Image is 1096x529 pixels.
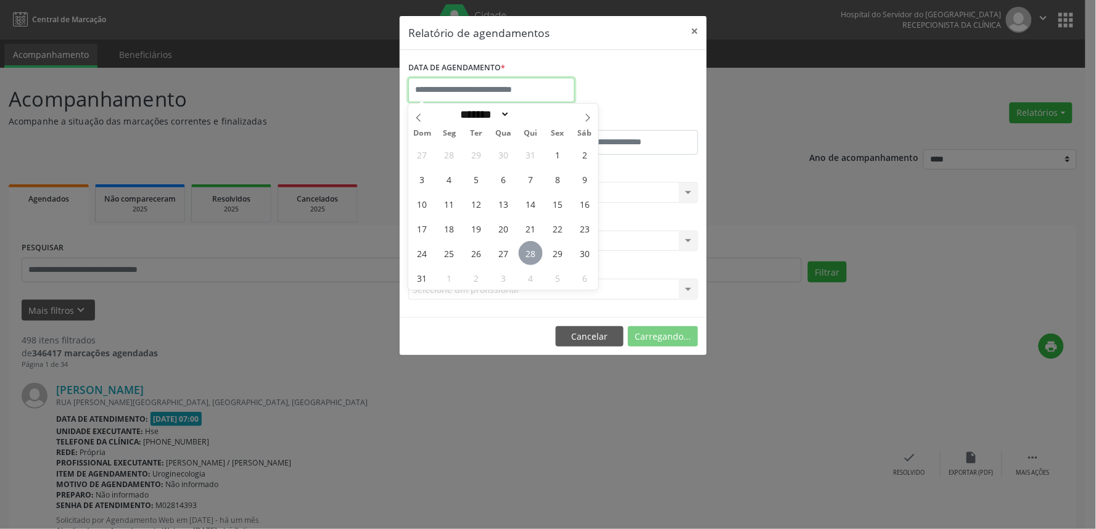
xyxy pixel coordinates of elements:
span: Agosto 17, 2025 [410,216,434,240]
button: Carregando... [628,326,698,347]
span: Agosto 14, 2025 [519,192,543,216]
span: Agosto 30, 2025 [573,241,597,265]
span: Julho 28, 2025 [437,142,461,166]
span: Setembro 1, 2025 [437,266,461,290]
span: Setembro 3, 2025 [492,266,516,290]
span: Agosto 12, 2025 [464,192,488,216]
span: Agosto 6, 2025 [492,167,516,191]
span: Agosto 29, 2025 [546,241,570,265]
span: Dom [408,129,435,137]
input: Year [510,108,551,121]
span: Agosto 24, 2025 [410,241,434,265]
span: Qui [517,129,544,137]
span: Julho 27, 2025 [410,142,434,166]
span: Sex [544,129,571,137]
span: Julho 30, 2025 [492,142,516,166]
span: Setembro 5, 2025 [546,266,570,290]
span: Ter [463,129,490,137]
span: Agosto 7, 2025 [519,167,543,191]
h5: Relatório de agendamentos [408,25,550,41]
button: Close [682,16,707,46]
label: ATÉ [556,111,698,130]
span: Agosto 25, 2025 [437,241,461,265]
span: Agosto 10, 2025 [410,192,434,216]
span: Julho 29, 2025 [464,142,488,166]
span: Agosto 11, 2025 [437,192,461,216]
select: Month [456,108,511,121]
span: Agosto 3, 2025 [410,167,434,191]
span: Agosto 28, 2025 [519,241,543,265]
span: Agosto 13, 2025 [492,192,516,216]
span: Agosto 2, 2025 [573,142,597,166]
span: Agosto 22, 2025 [546,216,570,240]
label: DATA DE AGENDAMENTO [408,59,505,78]
span: Agosto 16, 2025 [573,192,597,216]
span: Agosto 31, 2025 [410,266,434,290]
span: Agosto 15, 2025 [546,192,570,216]
span: Agosto 1, 2025 [546,142,570,166]
span: Sáb [571,129,598,137]
span: Agosto 27, 2025 [492,241,516,265]
span: Setembro 4, 2025 [519,266,543,290]
span: Seg [435,129,463,137]
span: Agosto 4, 2025 [437,167,461,191]
span: Agosto 9, 2025 [573,167,597,191]
span: Agosto 26, 2025 [464,241,488,265]
span: Agosto 8, 2025 [546,167,570,191]
span: Agosto 23, 2025 [573,216,597,240]
span: Agosto 21, 2025 [519,216,543,240]
span: Setembro 6, 2025 [573,266,597,290]
span: Julho 31, 2025 [519,142,543,166]
span: Agosto 20, 2025 [492,216,516,240]
span: Agosto 18, 2025 [437,216,461,240]
button: Cancelar [556,326,624,347]
span: Agosto 5, 2025 [464,167,488,191]
span: Qua [490,129,517,137]
span: Setembro 2, 2025 [464,266,488,290]
span: Agosto 19, 2025 [464,216,488,240]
